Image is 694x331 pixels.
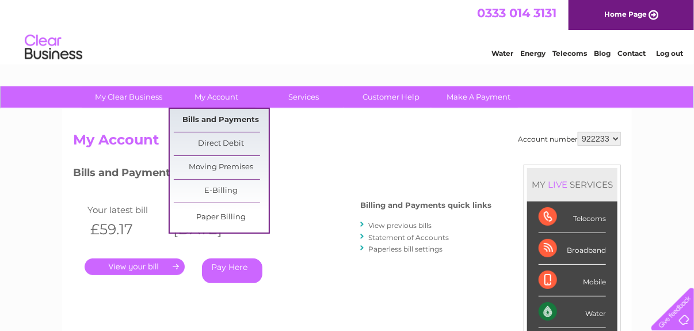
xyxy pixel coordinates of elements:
[539,233,606,265] div: Broadband
[368,221,432,230] a: View previous bills
[368,233,449,242] a: Statement of Accounts
[167,218,250,241] th: [DATE]
[539,265,606,296] div: Mobile
[520,49,546,58] a: Energy
[527,168,617,201] div: MY SERVICES
[432,86,527,108] a: Make A Payment
[539,201,606,233] div: Telecoms
[174,180,269,203] a: E-Billing
[73,165,491,185] h3: Bills and Payments
[169,86,264,108] a: My Account
[656,49,683,58] a: Log out
[518,132,621,146] div: Account number
[76,6,620,56] div: Clear Business is a trading name of Verastar Limited (registered in [GEOGRAPHIC_DATA] No. 3667643...
[167,202,250,218] td: Invoice date
[344,86,439,108] a: Customer Help
[257,86,352,108] a: Services
[174,206,269,229] a: Paper Billing
[360,201,491,210] h4: Billing and Payments quick links
[202,258,262,283] a: Pay Here
[594,49,611,58] a: Blog
[174,156,269,179] a: Moving Premises
[477,6,556,20] a: 0333 014 3131
[24,30,83,65] img: logo.png
[552,49,587,58] a: Telecoms
[491,49,513,58] a: Water
[85,218,167,241] th: £59.17
[546,179,570,190] div: LIVE
[85,202,167,218] td: Your latest bill
[85,258,185,275] a: .
[82,86,177,108] a: My Clear Business
[617,49,646,58] a: Contact
[174,109,269,132] a: Bills and Payments
[539,296,606,328] div: Water
[368,245,443,253] a: Paperless bill settings
[73,132,621,154] h2: My Account
[174,132,269,155] a: Direct Debit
